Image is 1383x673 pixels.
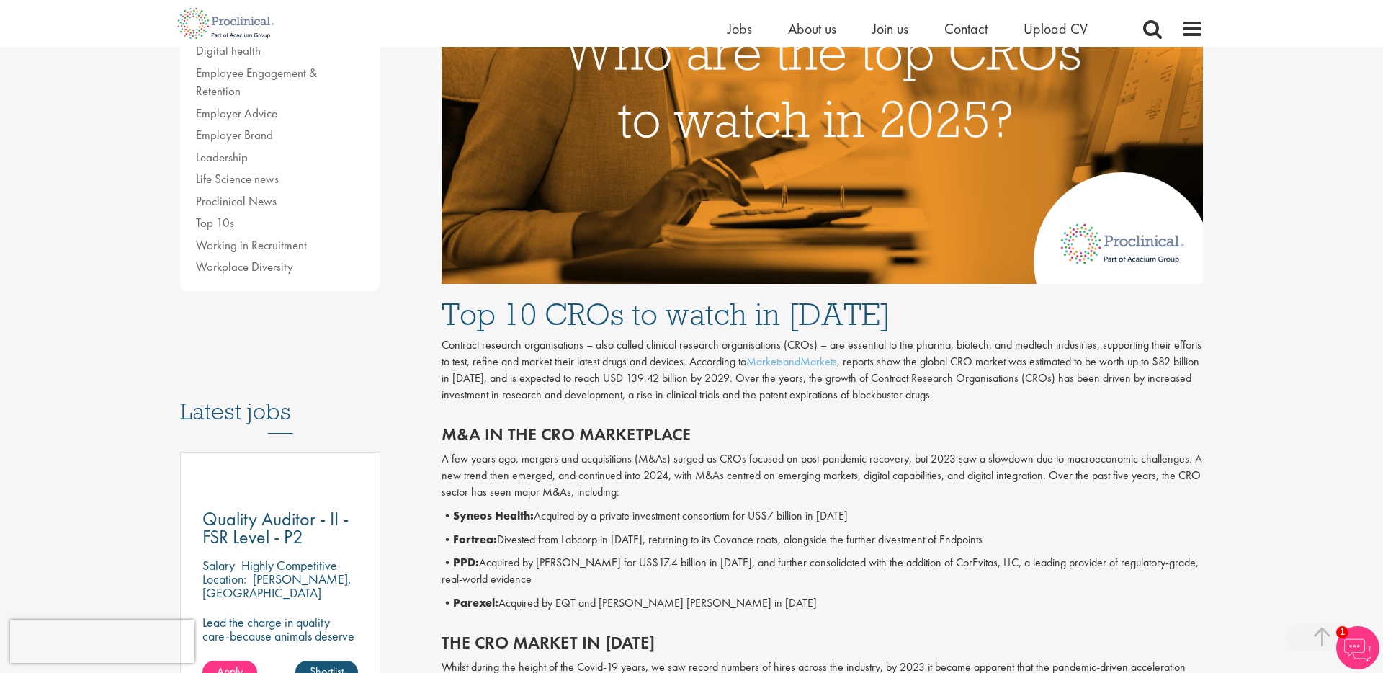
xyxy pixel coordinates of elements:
[202,507,349,549] span: Quality Auditor - II - FSR Level - P2
[202,571,352,601] p: [PERSON_NAME], [GEOGRAPHIC_DATA]
[1336,626,1348,638] span: 1
[196,171,279,187] a: Life Science news
[442,451,1204,501] p: A few years ago, mergers and acquisitions (M&As) surged as CROs focused on post-pandemic recovery...
[196,149,248,165] a: Leadership
[944,19,988,38] a: Contact
[196,215,234,231] a: Top 10s
[196,105,277,121] a: Employer Advice
[196,259,293,275] a: Workplace Diversity
[202,557,235,574] span: Salary
[196,127,273,143] a: Employer Brand
[202,510,358,546] a: Quality Auditor - II - FSR Level - P2
[442,425,1204,444] h2: M&A in the CRO marketplace
[10,620,194,663] iframe: reCAPTCHA
[196,43,261,58] a: Digital health
[728,19,752,38] a: Jobs
[202,571,246,587] span: Location:
[241,557,337,574] p: Highly Competitive
[442,595,1204,612] p: • Acquired by EQT and [PERSON_NAME] [PERSON_NAME] in [DATE]
[442,532,1204,548] p: • Divested from Labcorp in [DATE], returning to its Covance roots, alongside the further divestme...
[453,508,534,523] b: Syneos Health:
[453,555,479,570] b: PPD:
[442,298,1204,330] h1: Top 10 CROs to watch in [DATE]
[442,633,1204,652] h2: The CRO market in [DATE]
[872,19,908,38] a: Join us
[453,595,498,610] b: Parexel:
[746,354,837,369] a: MarketsandMarkets
[196,65,317,99] a: Employee Engagement & Retention
[1024,19,1088,38] a: Upload CV
[788,19,836,38] a: About us
[442,508,1204,525] p: • Acquired by a private investment consortium for US$7 billion in [DATE]
[196,237,307,253] a: Working in Recruitment
[1336,626,1379,669] img: Chatbot
[442,337,1204,403] p: Contract research organisations – also called clinical research organisations (CROs) – are essent...
[453,532,497,547] b: Fortrea:
[180,363,380,434] h3: Latest jobs
[202,615,358,656] p: Lead the charge in quality care-because animals deserve the best.
[196,193,277,209] a: Proclinical News
[442,555,1204,588] p: • Acquired by [PERSON_NAME] for US$17.4 billion in [DATE], and further consolidated with the addi...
